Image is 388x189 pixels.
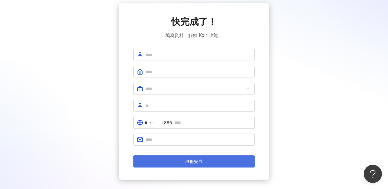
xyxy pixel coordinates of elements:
[186,159,202,164] span: 註冊完成
[364,165,382,183] iframe: Help Scout Beacon - Open
[171,15,217,28] span: 快完成了！
[160,119,172,126] span: +886
[166,32,222,39] span: 填寫資料，解鎖 Kolr 功能。
[133,155,255,167] button: 註冊完成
